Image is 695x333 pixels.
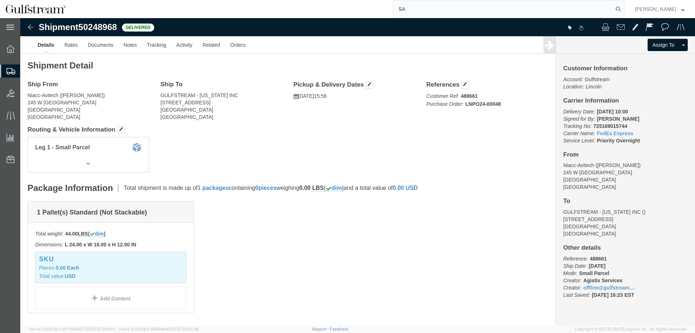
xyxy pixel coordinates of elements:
[330,327,348,331] a: Feedback
[118,327,199,331] span: Client: 2025.18.0-9839db4
[575,326,686,332] span: Copyright © [DATE]-[DATE] Agistix Inc., All Rights Reserved
[393,0,613,18] input: Search for shipment number, reference number
[5,4,66,14] img: logo
[312,327,330,331] a: Support
[88,327,115,331] span: [DATE] 09:51:11
[29,327,115,331] span: Server: 2025.18.0-dd719145275
[635,5,676,13] span: Jene Middleton
[635,5,685,13] button: [PERSON_NAME]
[168,327,199,331] span: [DATE] 09:32:48
[20,18,695,325] iframe: FS Legacy Container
